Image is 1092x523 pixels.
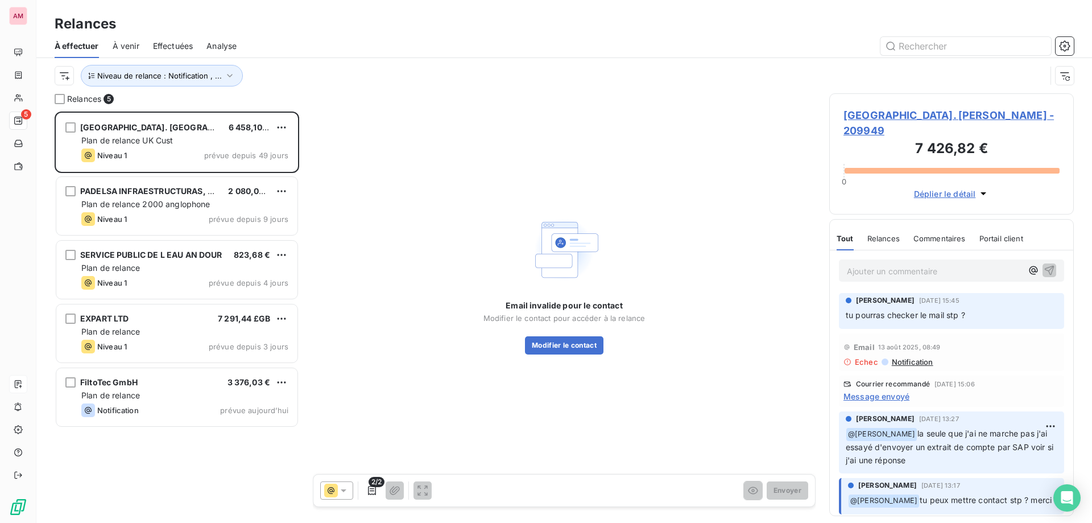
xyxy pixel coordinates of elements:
[919,297,959,304] span: [DATE] 15:45
[483,314,646,323] span: Modifier le contact pour accéder à la relance
[113,40,139,52] span: À venir
[506,300,623,311] span: Email invalide pour le contact
[837,234,854,243] span: Tout
[227,377,271,387] span: 3 376,03 €
[843,108,1060,138] span: [GEOGRAPHIC_DATA]. [PERSON_NAME] - 209949
[229,122,281,132] span: 6 458,10 £GB
[55,112,299,523] div: grid
[204,151,288,160] span: prévue depuis 49 jours
[81,65,243,87] button: Niveau de relance : Notification , ...
[528,213,601,286] img: Empty state
[209,215,288,224] span: prévue depuis 9 jours
[97,215,127,224] span: Niveau 1
[1053,484,1081,512] div: Open Intercom Messenger
[206,40,237,52] span: Analyse
[97,151,127,160] span: Niveau 1
[878,344,941,351] span: 13 août 2025, 08:49
[209,342,288,351] span: prévue depuis 3 jours
[80,250,222,260] span: SERVICE PUBLIC DE L EAU AN DOUR
[525,336,603,355] button: Modifier le contact
[81,199,210,209] span: Plan de relance 2000 anglophone
[153,40,193,52] span: Effectuées
[80,314,129,323] span: EXPART LTD
[9,112,27,130] a: 5
[920,495,1052,505] span: tu peux mettre contact stp ? merci
[911,187,993,200] button: Déplier le détail
[846,310,965,320] span: tu pourras checker le mail stp ?
[842,177,846,186] span: 0
[921,482,960,489] span: [DATE] 13:17
[218,314,270,323] span: 7 291,44 £GB
[856,381,930,388] span: Courrier recommandé
[914,188,976,200] span: Déplier le détail
[97,71,222,80] span: Niveau de relance : Notification , ...
[97,278,127,287] span: Niveau 1
[767,481,808,500] button: Envoyer
[80,377,138,387] span: FiltoTec GmbH
[856,414,915,424] span: [PERSON_NAME]
[21,109,31,120] span: 5
[67,93,101,105] span: Relances
[220,406,288,415] span: prévue aujourd’hui
[858,480,917,491] span: [PERSON_NAME]
[846,429,1056,465] span: la seule que j'ai ne marche pas j'ai essayé d'envoyer un extrait de compte par SAP voir si j'ai u...
[9,498,27,516] img: Logo LeanPay
[880,37,1051,55] input: Rechercher
[843,390,909,402] span: Message envoyé
[843,138,1060,161] h3: 7 426,82 €
[97,406,139,415] span: Notification
[104,94,114,104] span: 5
[234,250,270,260] span: 823,68 €
[846,428,917,441] span: @ [PERSON_NAME]
[228,186,272,196] span: 2 080,00 €
[856,295,915,306] span: [PERSON_NAME]
[369,477,384,487] span: 2/2
[81,263,140,273] span: Plan de relance
[80,186,225,196] span: PADELSA INFRAESTRUCTURAS, S.A.
[867,234,900,243] span: Relances
[934,381,975,388] span: [DATE] 15:06
[891,357,933,366] span: Notification
[913,234,966,243] span: Commentaires
[855,357,878,366] span: Echec
[97,342,127,351] span: Niveau 1
[81,327,140,336] span: Plan de relance
[81,135,173,145] span: Plan de relance UK Cust
[9,7,27,25] div: AM
[80,122,254,132] span: [GEOGRAPHIC_DATA]. [GEOGRAPHIC_DATA]
[854,343,875,352] span: Email
[81,390,140,400] span: Plan de relance
[919,415,959,422] span: [DATE] 13:27
[55,14,116,34] h3: Relances
[849,495,919,508] span: @ [PERSON_NAME]
[979,234,1023,243] span: Portail client
[55,40,99,52] span: À effectuer
[209,278,288,287] span: prévue depuis 4 jours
